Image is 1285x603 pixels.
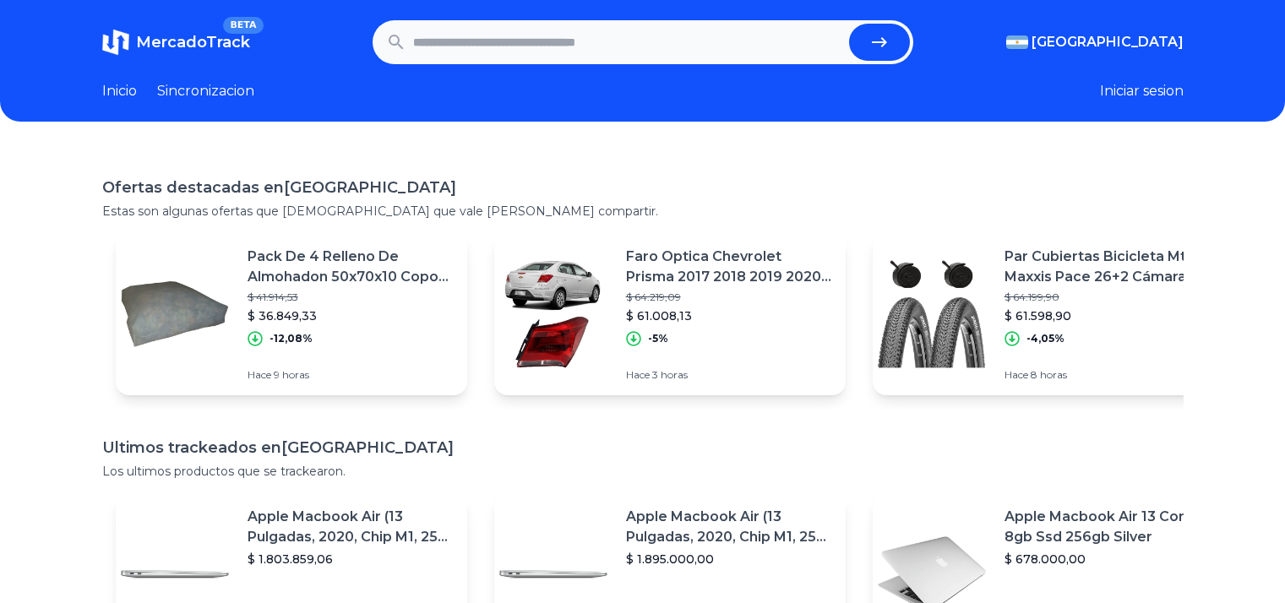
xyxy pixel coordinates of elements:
p: Apple Macbook Air (13 Pulgadas, 2020, Chip M1, 256 Gb De Ssd, 8 Gb De Ram) - Plata [248,507,454,547]
p: -12,08% [270,332,313,345]
button: Iniciar sesion [1100,81,1184,101]
button: [GEOGRAPHIC_DATA] [1006,32,1184,52]
p: Apple Macbook Air 13 Core I5 8gb Ssd 256gb Silver [1005,507,1211,547]
a: Inicio [102,81,137,101]
img: MercadoTrack [102,29,129,56]
span: [GEOGRAPHIC_DATA] [1032,32,1184,52]
a: Featured imageFaro Optica Chevrolet Prisma 2017 2018 2019 2020 Derecho$ 64.219,09$ 61.008,13-5%Ha... [494,233,846,395]
a: Featured imagePar Cubiertas Bicicleta Mtb Maxxis Pace 26+2 Cámaras V Auto$ 64.199,90$ 61.598,90-4... [873,233,1224,395]
img: Featured image [494,255,613,373]
span: BETA [223,17,263,34]
span: MercadoTrack [136,33,250,52]
p: Hace 3 horas [626,368,832,382]
img: Featured image [873,255,991,373]
img: Argentina [1006,35,1028,49]
p: $ 678.000,00 [1005,551,1211,568]
p: Par Cubiertas Bicicleta Mtb Maxxis Pace 26+2 Cámaras V Auto [1005,247,1211,287]
p: $ 61.008,13 [626,307,832,324]
p: Hace 9 horas [248,368,454,382]
p: $ 1.803.859,06 [248,551,454,568]
p: Hace 8 horas [1005,368,1211,382]
p: $ 64.219,09 [626,291,832,304]
p: -4,05% [1026,332,1064,345]
img: Featured image [116,255,234,373]
a: Featured imagePack De 4 Relleno De Almohadon 50x70x10 Copos Goma Espuma$ 41.914,53$ 36.849,33-12,... [116,233,467,395]
a: MercadoTrackBETA [102,29,250,56]
a: Sincronizacion [157,81,254,101]
p: -5% [648,332,668,345]
p: $ 61.598,90 [1005,307,1211,324]
p: Apple Macbook Air (13 Pulgadas, 2020, Chip M1, 256 Gb De Ssd, 8 Gb De Ram) - Plata [626,507,832,547]
p: Los ultimos productos que se trackearon. [102,463,1184,480]
p: Faro Optica Chevrolet Prisma 2017 2018 2019 2020 Derecho [626,247,832,287]
h1: Ultimos trackeados en [GEOGRAPHIC_DATA] [102,436,1184,459]
p: Estas son algunas ofertas que [DEMOGRAPHIC_DATA] que vale [PERSON_NAME] compartir. [102,203,1184,220]
p: $ 36.849,33 [248,307,454,324]
p: $ 41.914,53 [248,291,454,304]
p: Pack De 4 Relleno De Almohadon 50x70x10 Copos Goma Espuma [248,247,454,287]
p: $ 1.895.000,00 [626,551,832,568]
p: $ 64.199,90 [1005,291,1211,304]
h1: Ofertas destacadas en [GEOGRAPHIC_DATA] [102,176,1184,199]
